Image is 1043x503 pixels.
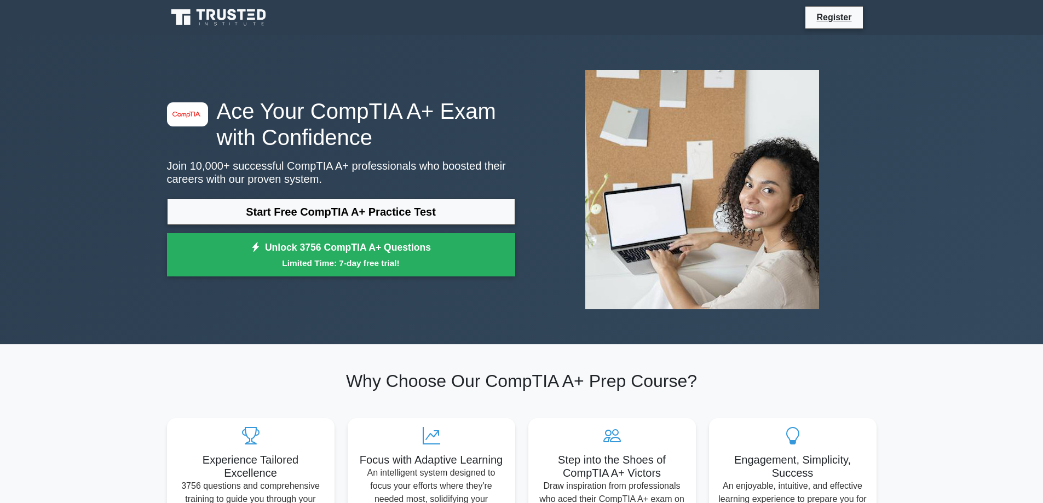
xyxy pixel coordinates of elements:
[810,10,858,24] a: Register
[176,453,326,479] h5: Experience Tailored Excellence
[167,371,877,391] h2: Why Choose Our CompTIA A+ Prep Course?
[167,159,515,186] p: Join 10,000+ successful CompTIA A+ professionals who boosted their careers with our proven system.
[537,453,687,479] h5: Step into the Shoes of CompTIA A+ Victors
[718,453,868,479] h5: Engagement, Simplicity, Success
[356,453,506,466] h5: Focus with Adaptive Learning
[167,199,515,225] a: Start Free CompTIA A+ Practice Test
[181,257,502,269] small: Limited Time: 7-day free trial!
[167,233,515,277] a: Unlock 3756 CompTIA A+ QuestionsLimited Time: 7-day free trial!
[167,98,515,151] h1: Ace Your CompTIA A+ Exam with Confidence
